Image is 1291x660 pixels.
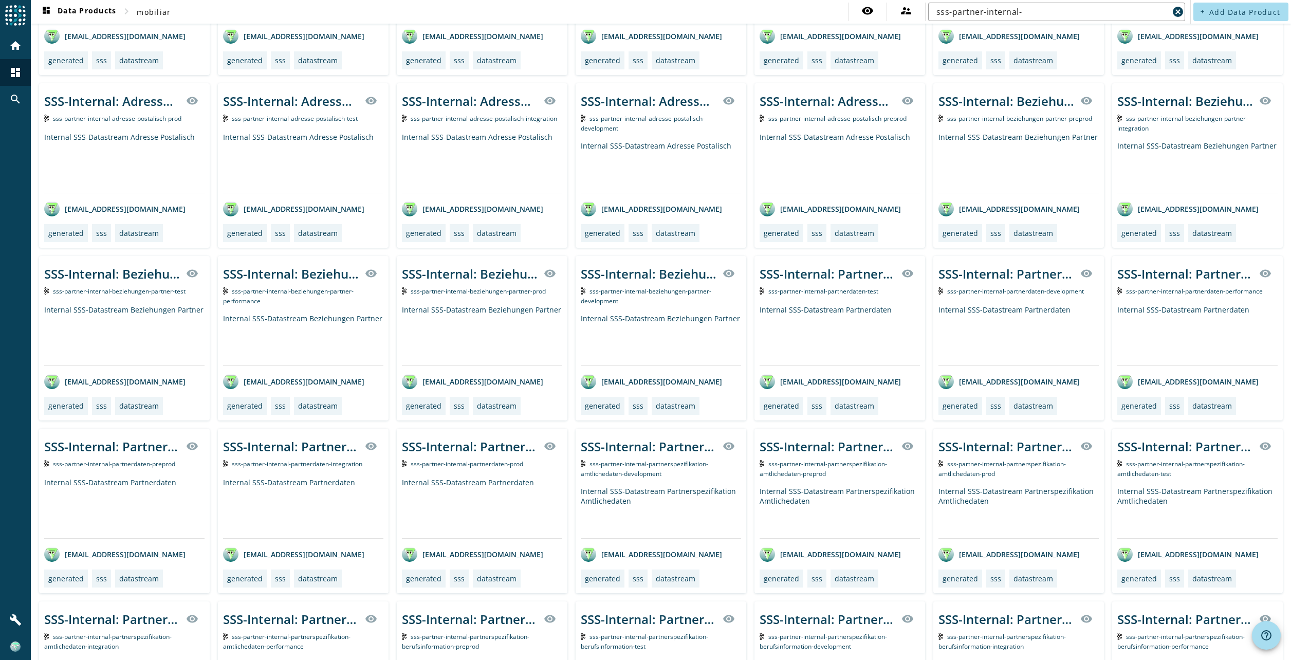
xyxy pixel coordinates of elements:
div: [EMAIL_ADDRESS][DOMAIN_NAME] [44,374,186,389]
mat-icon: visibility [723,267,735,280]
mat-icon: visibility [544,440,556,452]
img: avatar [581,546,596,562]
span: Kafka Topic: sss-partner-internal-partnerdaten-integration [232,460,362,468]
div: generated [585,574,620,583]
img: Kafka Topic: sss-partner-internal-partnerspezifikation-berufsinformation-performance [1117,633,1122,640]
button: Data Products [36,3,120,21]
mat-icon: visibility [365,95,377,107]
div: Internal SSS-Datastream Partnerdaten [760,305,920,365]
span: Kafka Topic: sss-partner-internal-adresse-postalisch-development [581,114,705,133]
button: Clear [1171,5,1185,19]
span: Kafka Topic: sss-partner-internal-beziehungen-partner-performance [223,287,354,305]
div: [EMAIL_ADDRESS][DOMAIN_NAME] [223,374,364,389]
mat-icon: cancel [1172,6,1184,18]
div: datastream [298,574,338,583]
div: [EMAIL_ADDRESS][DOMAIN_NAME] [760,546,901,562]
span: Kafka Topic: sss-partner-internal-beziehungen-partner-development [581,287,711,305]
img: Kafka Topic: sss-partner-internal-partnerspezifikation-amtlichedaten-integration [44,633,49,640]
span: Kafka Topic: sss-partner-internal-partnerspezifikation-berufsinformation-preprod [402,632,529,651]
div: Internal SSS-Datastream Beziehungen Partner [44,305,205,365]
div: Internal SSS-Datastream Adresse Postalisch [223,132,383,193]
div: SSS-Internal: Adressen Postalisch [760,93,895,109]
div: datastream [835,228,874,238]
div: datastream [119,56,159,65]
div: [EMAIL_ADDRESS][DOMAIN_NAME] [760,28,901,44]
img: avatar [223,28,238,44]
mat-icon: visibility [186,613,198,625]
div: generated [943,56,978,65]
div: SSS-Internal: Partnerdaten [44,438,180,455]
div: SSS-Internal: Partnerspezifikation Berufsinformation [581,611,716,628]
div: [EMAIL_ADDRESS][DOMAIN_NAME] [402,28,543,44]
div: generated [764,56,799,65]
img: Kafka Topic: sss-partner-internal-partnerspezifikation-berufsinformation-test [581,633,585,640]
img: avatar [581,201,596,216]
div: SSS-Internal: Beziehungen Partner [44,265,180,282]
div: datastream [1192,401,1232,411]
div: [EMAIL_ADDRESS][DOMAIN_NAME] [938,374,1080,389]
div: sss [1169,574,1180,583]
div: datastream [656,56,695,65]
div: [EMAIL_ADDRESS][DOMAIN_NAME] [402,546,543,562]
div: sss [96,228,107,238]
div: Internal SSS-Datastream Partnerdaten [402,478,562,538]
div: SSS-Internal: Partnerdaten [402,438,538,455]
div: sss [990,574,1001,583]
div: generated [406,574,441,583]
div: sss [275,56,286,65]
div: [EMAIL_ADDRESS][DOMAIN_NAME] [581,201,722,216]
img: Kafka Topic: sss-partner-internal-beziehungen-partner-development [581,287,585,295]
img: avatar [1117,546,1133,562]
div: generated [406,56,441,65]
mat-icon: visibility [1080,613,1093,625]
img: avatar [402,374,417,389]
img: avatar [760,201,775,216]
img: Kafka Topic: sss-partner-internal-partnerspezifikation-berufsinformation-development [760,633,764,640]
div: sss [1169,401,1180,411]
mat-icon: supervisor_account [900,5,912,17]
span: Kafka Topic: sss-partner-internal-beziehungen-partner-test [53,287,186,296]
div: Internal SSS-Datastream Beziehungen Partner [223,314,383,365]
div: Internal SSS-Datastream Beziehungen Partner [581,314,741,365]
mat-icon: visibility [1259,440,1271,452]
img: avatar [44,546,60,562]
div: sss [454,228,465,238]
mat-icon: visibility [723,613,735,625]
img: Kafka Topic: sss-partner-internal-adresse-postalisch-development [581,115,585,122]
div: Internal SSS-Datastream Partnerdaten [938,305,1099,365]
div: generated [764,574,799,583]
div: sss [454,574,465,583]
div: sss [1169,56,1180,65]
span: Data Products [40,6,116,18]
div: sss [454,56,465,65]
div: generated [227,56,263,65]
div: generated [943,228,978,238]
div: datastream [298,228,338,238]
mat-icon: visibility [901,267,914,280]
div: datastream [298,56,338,65]
div: generated [227,401,263,411]
div: SSS-Internal: Partnerspezifikation Amtlichedaten [223,611,359,628]
div: SSS-Internal: Partnerspezifikation Amtlichedaten [44,611,180,628]
div: Internal SSS-Datastream Partnerspezifikation Amtlichedaten [938,486,1099,538]
img: avatar [760,28,775,44]
div: SSS-Internal: Partnerspezifikation Berufsinformation [402,611,538,628]
span: Kafka Topic: sss-partner-internal-partnerspezifikation-berufsinformation-test [581,632,708,651]
mat-icon: visibility [544,95,556,107]
img: Kafka Topic: sss-partner-internal-beziehungen-partner-performance [223,287,228,295]
mat-icon: visibility [1080,95,1093,107]
div: SSS-Internal: Beziehungen Partner [402,265,538,282]
div: [EMAIL_ADDRESS][DOMAIN_NAME] [938,201,1080,216]
img: Kafka Topic: sss-partner-internal-adresse-postalisch-test [223,115,228,122]
div: datastream [1192,574,1232,583]
div: sss [812,574,822,583]
mat-icon: visibility [723,440,735,452]
div: datastream [1013,228,1053,238]
div: generated [764,401,799,411]
mat-icon: home [9,40,22,52]
div: SSS-Internal: Partnerspezifikation Amtlichedaten [938,438,1074,455]
div: Internal SSS-Datastream Partnerspezifikation Amtlichedaten [1117,486,1278,538]
span: Kafka Topic: sss-partner-internal-partnerspezifikation-amtlichedaten-performance [223,632,351,651]
div: datastream [298,401,338,411]
div: Internal SSS-Datastream Adresse Postalisch [581,141,741,193]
